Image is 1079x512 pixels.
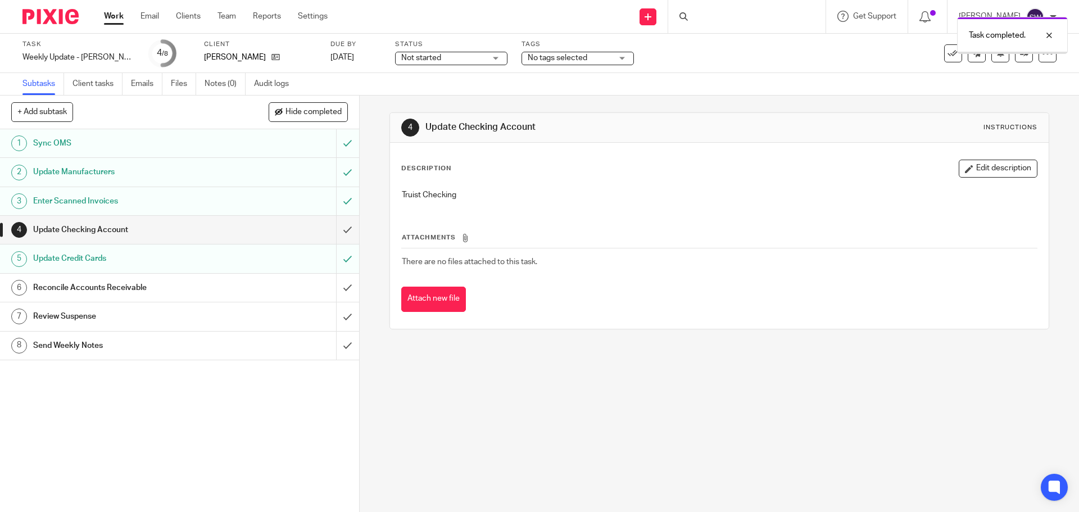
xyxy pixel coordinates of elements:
a: Clients [176,11,201,22]
button: Attach new file [401,287,466,312]
a: Work [104,11,124,22]
div: Instructions [983,123,1037,132]
button: + Add subtask [11,102,73,121]
a: Subtasks [22,73,64,95]
img: svg%3E [1026,8,1044,26]
h1: Update Checking Account [425,121,743,133]
h1: Send Weekly Notes [33,337,228,354]
a: Client tasks [72,73,123,95]
h1: Review Suspense [33,308,228,325]
div: 4 [11,222,27,238]
h1: Update Manufacturers [33,164,228,180]
p: Description [401,164,451,173]
a: Audit logs [254,73,297,95]
label: Tags [522,40,634,49]
a: Team [217,11,236,22]
small: /8 [162,51,168,57]
div: 1 [11,135,27,151]
div: Weekly Update - Gore [22,52,135,63]
label: Due by [330,40,381,49]
span: Not started [401,54,441,62]
a: Email [140,11,159,22]
div: 7 [11,309,27,324]
div: 2 [11,165,27,180]
span: Hide completed [285,108,342,117]
h1: Enter Scanned Invoices [33,193,228,210]
h1: Sync OMS [33,135,228,152]
a: Reports [253,11,281,22]
a: Emails [131,73,162,95]
div: Weekly Update - [PERSON_NAME] [22,52,135,63]
span: No tags selected [528,54,587,62]
p: [PERSON_NAME] [204,52,266,63]
a: Settings [298,11,328,22]
div: 5 [11,251,27,267]
div: 3 [11,193,27,209]
h1: Update Checking Account [33,221,228,238]
span: There are no files attached to this task. [402,258,537,266]
p: Task completed. [969,30,1026,41]
div: 8 [11,338,27,354]
div: 4 [157,47,168,60]
h1: Reconcile Accounts Receivable [33,279,228,296]
div: 6 [11,280,27,296]
span: [DATE] [330,53,354,61]
h1: Update Credit Cards [33,250,228,267]
label: Client [204,40,316,49]
button: Hide completed [269,102,348,121]
button: Edit description [959,160,1037,178]
a: Notes (0) [205,73,246,95]
img: Pixie [22,9,79,24]
span: Attachments [402,234,456,241]
label: Status [395,40,507,49]
div: 4 [401,119,419,137]
a: Files [171,73,196,95]
label: Task [22,40,135,49]
p: Truist Checking [402,189,1036,201]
